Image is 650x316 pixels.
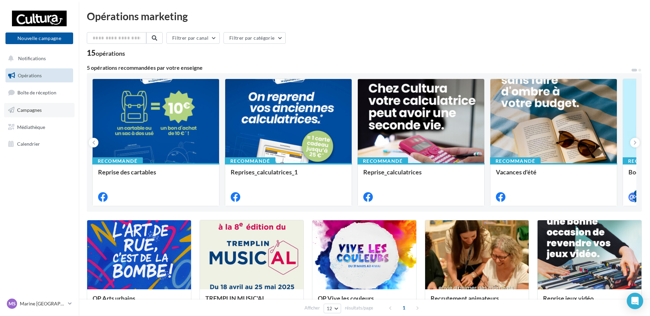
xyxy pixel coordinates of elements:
[17,107,42,113] span: Campagnes
[224,32,286,44] button: Filtrer par catégorie
[4,85,75,100] a: Boîte de réception
[304,305,320,311] span: Afficher
[87,11,642,21] div: Opérations marketing
[87,65,631,70] div: 5 opérations recommandées par votre enseigne
[17,90,56,95] span: Boîte de réception
[93,295,186,308] div: OP Arts urbains
[18,55,46,61] span: Notifications
[225,157,275,165] div: Recommandé
[17,141,40,147] span: Calendrier
[318,295,411,308] div: OP Vive les couleurs
[543,295,636,308] div: Reprise jeux vidéo
[634,190,640,196] div: 4
[345,305,373,311] span: résultats/page
[363,169,479,182] div: Reprise_calculatrices
[431,295,524,308] div: Recrutement animateurs
[98,169,214,182] div: Reprise des cartables
[324,304,341,313] button: 12
[4,68,75,83] a: Opérations
[490,157,541,165] div: Recommandé
[18,73,42,78] span: Opérations
[4,137,75,151] a: Calendrier
[327,306,333,311] span: 12
[496,169,611,182] div: Vacances d'été
[231,169,346,182] div: Reprises_calculatrices_1
[357,157,408,165] div: Recommandé
[9,300,16,307] span: MS
[87,49,125,57] div: 15
[627,293,643,309] div: Open Intercom Messenger
[96,50,125,56] div: opérations
[92,157,143,165] div: Recommandé
[166,32,220,44] button: Filtrer par canal
[398,302,409,313] span: 1
[17,124,45,130] span: Médiathèque
[4,103,75,117] a: Campagnes
[205,295,298,308] div: TREMPLIN MUSIC'AL
[5,32,73,44] button: Nouvelle campagne
[20,300,65,307] p: Marine [GEOGRAPHIC_DATA][PERSON_NAME]
[5,297,73,310] a: MS Marine [GEOGRAPHIC_DATA][PERSON_NAME]
[4,120,75,134] a: Médiathèque
[4,51,72,66] button: Notifications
